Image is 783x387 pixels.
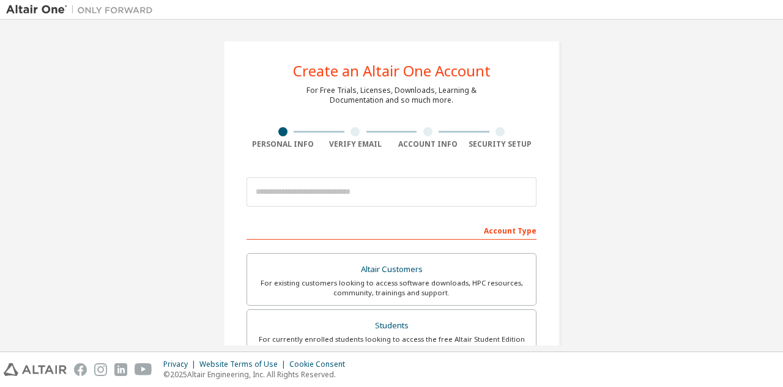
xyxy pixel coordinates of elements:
[319,139,392,149] div: Verify Email
[247,220,536,240] div: Account Type
[114,363,127,376] img: linkedin.svg
[254,317,529,334] div: Students
[391,139,464,149] div: Account Info
[94,363,107,376] img: instagram.svg
[306,86,477,105] div: For Free Trials, Licenses, Downloads, Learning & Documentation and so much more.
[6,4,159,16] img: Altair One
[74,363,87,376] img: facebook.svg
[254,334,529,354] div: For currently enrolled students looking to access the free Altair Student Edition bundle and all ...
[254,278,529,298] div: For existing customers looking to access software downloads, HPC resources, community, trainings ...
[289,359,352,369] div: Cookie Consent
[135,363,152,376] img: youtube.svg
[464,139,537,149] div: Security Setup
[163,369,352,380] p: © 2025 Altair Engineering, Inc. All Rights Reserved.
[247,139,319,149] div: Personal Info
[254,261,529,278] div: Altair Customers
[163,359,199,369] div: Privacy
[293,64,491,78] div: Create an Altair One Account
[199,359,289,369] div: Website Terms of Use
[4,363,67,376] img: altair_logo.svg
